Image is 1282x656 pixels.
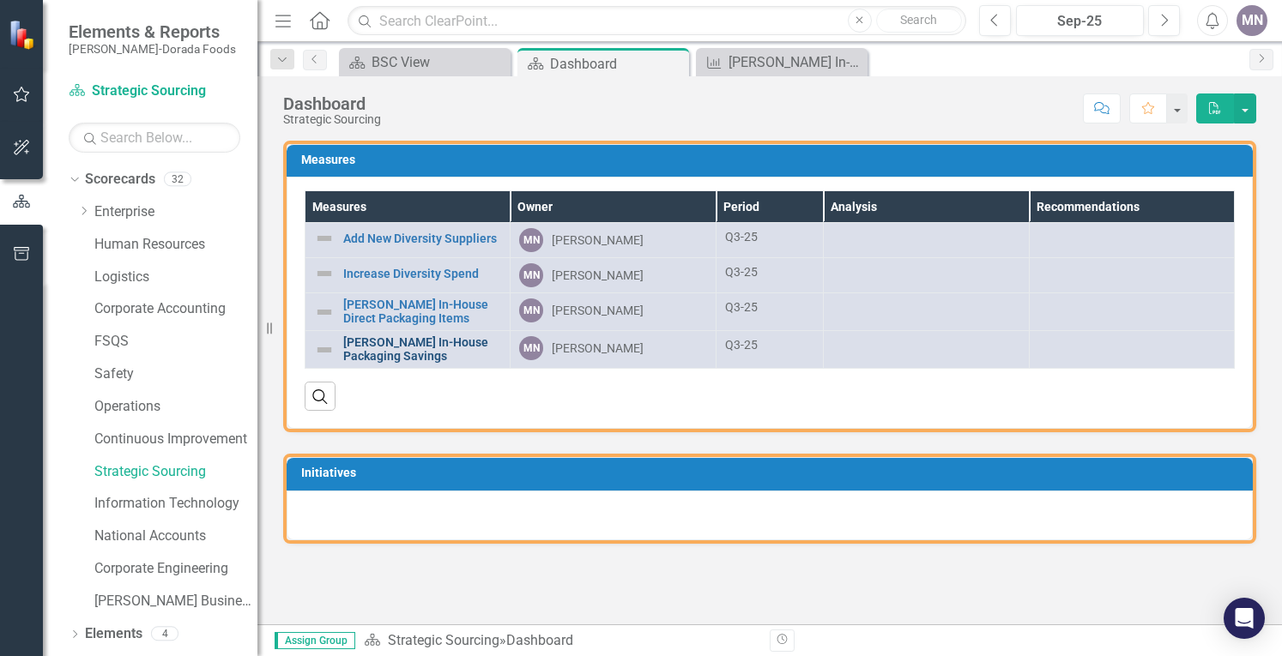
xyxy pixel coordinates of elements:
[94,397,257,417] a: Operations
[519,263,543,287] div: MN
[729,51,863,73] div: [PERSON_NAME] In-House Direct Packaging Items
[94,527,257,546] a: National Accounts
[283,94,381,113] div: Dashboard
[519,336,543,360] div: MN
[343,232,501,245] a: Add New Diversity Suppliers
[343,336,501,363] a: [PERSON_NAME] In-House Packaging Savings
[1237,5,1267,36] button: MN
[900,13,937,27] span: Search
[94,332,257,352] a: FSQS
[550,53,685,75] div: Dashboard
[301,153,1244,166] h3: Measures
[94,299,257,319] a: Corporate Accounting
[343,298,501,325] a: [PERSON_NAME] In-House Direct Packaging Items
[94,235,257,255] a: Human Resources
[364,631,757,651] div: »
[69,123,240,153] input: Search Below...
[94,430,257,449] a: Continuous Improvement
[275,632,355,649] span: Assign Group
[1224,598,1265,639] div: Open Intercom Messenger
[552,232,644,249] div: [PERSON_NAME]
[94,462,257,482] a: Strategic Sourcing
[85,624,142,644] a: Elements
[725,263,815,280] div: Q3-25
[94,592,257,611] a: [PERSON_NAME] Business Unit
[519,298,543,322] div: MN
[69,42,236,56] small: [PERSON_NAME]-Dorada Foods
[343,51,506,73] a: BSC View
[283,113,381,126] div: Strategic Sourcing
[725,336,815,353] div: Q3-25
[552,340,644,357] div: [PERSON_NAME]
[348,6,966,36] input: Search ClearPoint...
[94,268,257,287] a: Logistics
[314,340,335,360] img: Not Defined
[552,267,644,284] div: [PERSON_NAME]
[151,627,178,641] div: 4
[69,81,240,101] a: Strategic Sourcing
[94,494,257,514] a: Information Technology
[343,268,501,280] a: Increase Diversity Spend
[314,302,335,322] img: Not Defined
[700,51,863,73] a: [PERSON_NAME] In-House Direct Packaging Items
[372,51,506,73] div: BSC View
[301,466,1244,479] h3: Initiatives
[1022,11,1138,32] div: Sep-25
[69,21,236,42] span: Elements & Reports
[85,170,155,190] a: Scorecards
[725,228,815,245] div: Q3-25
[876,9,962,33] button: Search
[388,632,499,648] a: Strategic Sourcing
[164,172,191,187] div: 32
[1016,5,1144,36] button: Sep-25
[506,632,573,648] div: Dashboard
[314,228,335,249] img: Not Defined
[94,559,257,579] a: Corporate Engineering
[519,228,543,252] div: MN
[314,263,335,284] img: Not Defined
[94,364,257,384] a: Safety
[725,298,815,316] div: Q3-25
[552,302,644,319] div: [PERSON_NAME]
[9,19,39,49] img: ClearPoint Strategy
[94,202,257,222] a: Enterprise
